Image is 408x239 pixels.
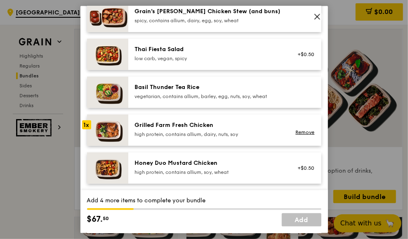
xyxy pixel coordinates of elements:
div: +$0.50 [293,165,315,171]
span: 50 [103,216,109,222]
img: daily_normal_Honey_Duo_Mustard_Chicken__Horizontal_.jpg [87,152,128,184]
div: Basil Thunder Tea Rice [135,83,283,91]
div: low carb, vegan, spicy [135,55,283,62]
div: high protein, contains allium, dairy, nuts, soy [135,131,283,138]
div: Add 4 more items to complete your bundle [87,197,321,205]
div: Honey Duo Mustard Chicken [135,159,283,167]
a: Add [282,213,321,227]
div: +$0.50 [293,51,315,58]
div: Grilled Farm Fresh Chicken [135,121,283,129]
span: $67. [87,213,103,226]
div: Thai Fiesta Salad [135,45,283,54]
img: daily_normal_Thai_Fiesta_Salad__Horizontal_.jpg [87,39,128,70]
div: Grain's [PERSON_NAME] Chicken Stew (and buns) [135,7,283,16]
div: 1x [82,120,91,129]
div: spicy, contains allium, dairy, egg, soy, wheat [135,17,283,24]
img: daily_normal_Grains-Curry-Chicken-Stew-HORZ.jpg [87,1,128,32]
img: daily_normal_HORZ-Basil-Thunder-Tea-Rice.jpg [87,77,128,108]
img: daily_normal_HORZ-Grilled-Farm-Fresh-Chicken.jpg [87,115,128,146]
a: Remove [295,129,314,135]
div: high protein, contains allium, soy, wheat [135,169,283,176]
div: vegetarian, contains allium, barley, egg, nuts, soy, wheat [135,93,283,100]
